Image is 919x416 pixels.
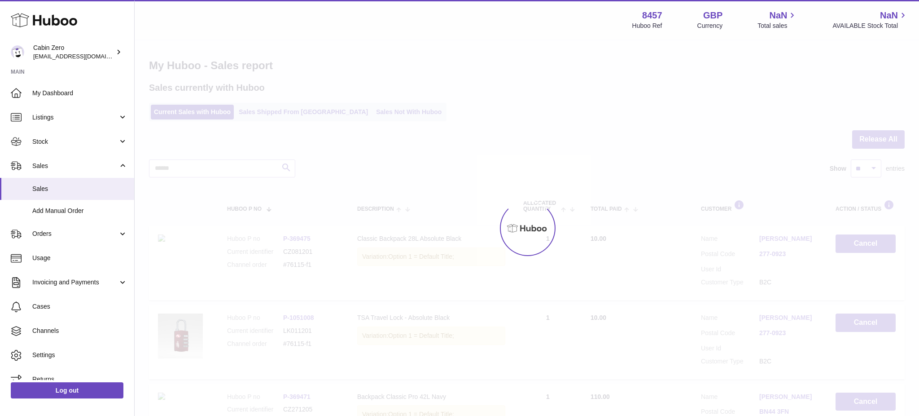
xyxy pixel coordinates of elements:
span: Usage [32,254,127,262]
a: NaN Total sales [757,9,797,30]
span: My Dashboard [32,89,127,97]
img: internalAdmin-8457@internal.huboo.com [11,45,24,59]
span: Listings [32,113,118,122]
span: Channels [32,327,127,335]
span: Total sales [757,22,797,30]
strong: GBP [703,9,722,22]
a: Log out [11,382,123,398]
span: Orders [32,230,118,238]
span: Sales [32,185,127,193]
span: NaN [880,9,898,22]
div: Huboo Ref [632,22,662,30]
div: Cabin Zero [33,44,114,61]
a: NaN AVAILABLE Stock Total [832,9,908,30]
span: Invoicing and Payments [32,278,118,287]
span: Sales [32,162,118,170]
span: Returns [32,375,127,384]
span: [EMAIL_ADDRESS][DOMAIN_NAME] [33,53,132,60]
span: Settings [32,351,127,359]
span: NaN [769,9,787,22]
span: Stock [32,137,118,146]
div: Currency [697,22,723,30]
span: Add Manual Order [32,207,127,215]
span: Cases [32,302,127,311]
span: AVAILABLE Stock Total [832,22,908,30]
strong: 8457 [642,9,662,22]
